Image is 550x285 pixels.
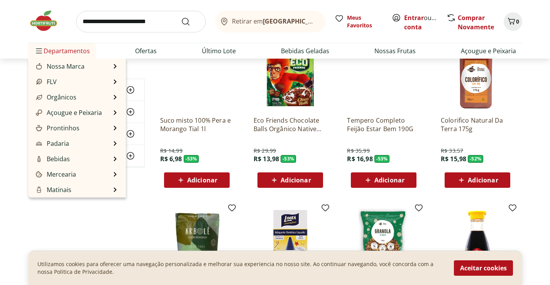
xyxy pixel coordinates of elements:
span: ou [404,13,438,32]
a: Entrar [404,13,424,22]
img: Granola de Coco Natural Da Terra 400g [347,206,420,280]
button: Carrinho [504,12,522,31]
span: Adicionar [187,177,217,183]
img: Prontinhos [36,125,42,131]
a: Eco Friends Chocolate Balls Orgânico Native 270 G [254,116,327,133]
img: Mercearia [36,171,42,177]
img: FLV [36,79,42,85]
span: Adicionar [468,177,498,183]
span: R$ 35,99 [347,147,369,155]
a: Comprar Novamente [458,13,494,31]
button: Menu [34,42,44,60]
input: search [76,11,206,32]
button: Adicionar [164,172,230,188]
span: - 53 % [184,155,199,163]
span: Meus Favoritos [347,14,382,29]
a: Nossas Frutas [374,46,416,56]
span: R$ 16,98 [347,155,372,163]
a: Criar conta [404,13,447,31]
span: - 52 % [468,155,483,163]
a: Meus Favoritos [335,14,382,29]
span: R$ 29,99 [254,147,276,155]
a: Nossa MarcaNossa Marca [34,62,85,71]
a: Suco misto 100% Pera e Morango Tial 1l [160,116,234,133]
img: Matinais [36,187,42,193]
a: FLVFLV [34,77,57,86]
a: PadariaPadaria [34,139,69,148]
button: Retirar em[GEOGRAPHIC_DATA]/[GEOGRAPHIC_DATA] [215,11,325,32]
img: Eco Friends Chocolate Balls Orgânico Native 270 G [254,37,327,110]
img: Bebidas [36,156,42,162]
button: Adicionar [257,172,323,188]
a: Açougue e PeixariaAçougue e Peixaria [34,108,102,117]
a: BebidasBebidas [34,154,70,164]
span: R$ 33,57 [441,147,463,155]
img: Açougue e Peixaria [36,110,42,116]
a: MatinaisMatinais [34,185,71,194]
img: Colorifico Natural Da Terra 175g [441,37,514,110]
a: Último Lote [202,46,236,56]
span: Adicionar [374,177,404,183]
a: ProntinhosProntinhos [34,123,80,133]
a: Ofertas [135,46,157,56]
p: Utilizamos cookies para oferecer uma navegação personalizada e melhorar sua experiencia no nosso ... [37,260,445,276]
span: Departamentos [34,42,90,60]
img: Suco misto 100% Pera e Morango Tial 1l [160,37,234,110]
a: MerceariaMercearia [34,170,76,179]
img: Nossa Marca [36,63,42,69]
span: Adicionar [281,177,311,183]
span: - 53 % [374,155,390,163]
span: R$ 14,99 [160,147,183,155]
img: Orgânicos [36,94,42,100]
a: Tempero Completo Feijão Estar Bem 190G [347,116,420,133]
span: R$ 13,98 [254,155,279,163]
img: Molho Shoyu Premium Sakura - 150Ml [441,206,514,280]
span: R$ 6,98 [160,155,182,163]
a: OrgânicosOrgânicos [34,93,76,102]
img: Hortifruti [28,9,67,32]
img: Padaria [36,140,42,147]
button: Adicionar [351,172,416,188]
a: Frios, Queijos e LaticíniosFrios, Queijos e Laticínios [34,196,111,214]
span: - 53 % [281,155,296,163]
img: Lascas Crocantes Alho Poro Arbolê 55g [160,206,234,280]
button: Submit Search [181,17,200,26]
span: R$ 15,98 [441,155,466,163]
button: Adicionar [445,172,510,188]
a: Açougue e Peixaria [461,46,516,56]
span: 0 [516,18,519,25]
b: [GEOGRAPHIC_DATA]/[GEOGRAPHIC_DATA] [263,17,393,25]
img: Adoçante Líquido Linea Sucralose 75Ml [254,206,327,280]
span: Retirar em [232,18,317,25]
img: Tempero Completo Feijão Estar Bem 190G [347,37,420,110]
a: Colorifico Natural Da Terra 175g [441,116,514,133]
button: Aceitar cookies [454,260,513,276]
a: Bebidas Geladas [281,46,329,56]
